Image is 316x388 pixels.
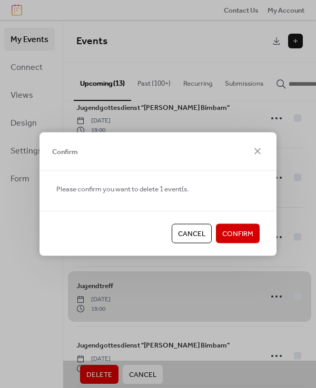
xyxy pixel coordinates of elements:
[56,184,189,195] span: Please confirm you want to delete 1 event(s.
[52,146,78,157] span: Confirm
[216,224,260,243] button: Confirm
[178,229,205,239] span: Cancel
[222,229,253,239] span: Confirm
[172,224,212,243] button: Cancel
